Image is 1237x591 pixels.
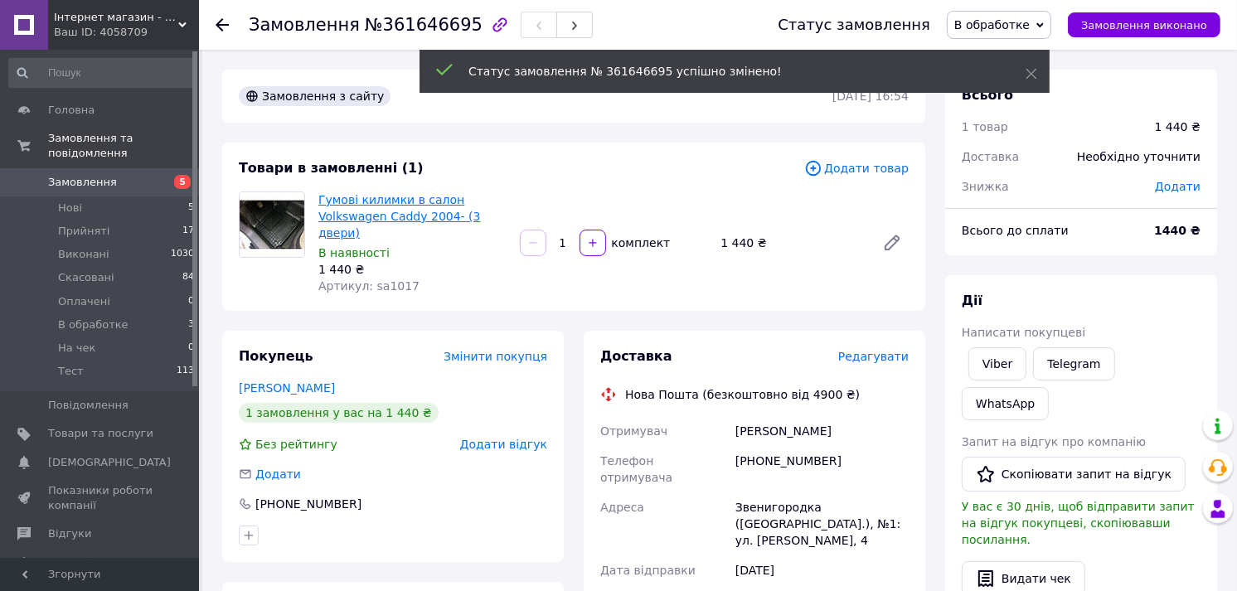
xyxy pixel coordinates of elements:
div: Звенигородка ([GEOGRAPHIC_DATA].), №1: ул. [PERSON_NAME], 4 [732,492,912,555]
span: Телефон отримувача [600,454,672,484]
span: Замовлення [249,15,360,35]
span: Оплачені [58,294,110,309]
span: Змінити покупця [444,350,547,363]
span: Додати [1155,180,1201,193]
div: 1 замовлення у вас на 1 440 ₴ [239,403,439,423]
span: Отримувач [600,424,667,438]
a: [PERSON_NAME] [239,381,335,395]
span: 0 [188,294,194,309]
a: WhatsApp [962,387,1049,420]
div: [PERSON_NAME] [732,416,912,446]
div: [PHONE_NUMBER] [254,496,363,512]
button: Замовлення виконано [1068,12,1220,37]
span: Відгуки [48,526,91,541]
div: Повернутися назад [216,17,229,33]
span: 3 [188,317,194,332]
span: Доставка [600,348,672,364]
span: 84 [182,270,194,285]
span: Головна [48,103,95,118]
span: Адреса [600,501,644,514]
span: Написати покупцеві [962,326,1085,339]
div: 1 440 ₴ [1155,119,1201,135]
span: Додати відгук [460,438,547,451]
div: Ваш ID: 4058709 [54,25,199,40]
span: Замовлення виконано [1081,19,1207,31]
span: Всього до сплати [962,224,1069,237]
span: Артикул: sa1017 [318,279,420,293]
span: 17 [182,224,194,239]
span: 5 [174,175,191,189]
span: 1 товар [962,120,1008,133]
span: Нові [58,201,82,216]
a: Гумові килимки в салон Volkswagen Caddy 2004- (3 двери) [318,193,481,240]
span: [DEMOGRAPHIC_DATA] [48,455,171,470]
div: [DATE] [732,555,912,585]
span: 113 [177,364,194,379]
span: В обработке [954,18,1030,31]
div: Статус замовлення № 361646695 успішно змінено! [468,63,984,80]
b: 1440 ₴ [1154,224,1201,237]
span: Покупець [239,348,313,364]
span: Знижка [962,180,1009,193]
span: Додати товар [804,159,909,177]
img: Гумові килимки в салон Volkswagen Caddy 2004- (3 двери) [240,192,304,257]
div: Статус замовлення [778,17,930,33]
div: Необхідно уточнити [1067,138,1210,175]
span: В наявності [318,246,390,259]
span: Додати [255,467,301,481]
a: Редагувати [876,226,909,259]
span: Замовлення [48,175,117,190]
span: Товари та послуги [48,426,153,441]
span: Скасовані [58,270,114,285]
span: У вас є 30 днів, щоб відправити запит на відгук покупцеві, скопіювавши посилання. [962,500,1195,546]
span: На чек [58,341,95,356]
input: Пошук [8,58,196,88]
span: Товари в замовленні (1) [239,160,424,176]
span: Тест [58,364,84,379]
span: №361646695 [365,15,483,35]
div: комплект [608,235,672,251]
span: Інтернет магазин - VVmats.com.ua [54,10,178,25]
span: Виконані [58,247,109,262]
span: Повідомлення [48,398,129,413]
span: В обработке [58,317,129,332]
span: Дії [962,293,982,308]
a: Telegram [1033,347,1114,380]
span: Редагувати [838,350,909,363]
span: Прийняті [58,224,109,239]
span: 5 [188,201,194,216]
span: 1030 [171,247,194,262]
span: Покупці [48,555,93,569]
span: Без рейтингу [255,438,337,451]
div: Замовлення з сайту [239,86,391,106]
span: Показники роботи компанії [48,483,153,513]
span: Запит на відгук про компанію [962,435,1146,448]
span: Доставка [962,150,1019,163]
span: Дата відправки [600,564,696,577]
div: 1 440 ₴ [714,231,869,254]
div: [PHONE_NUMBER] [732,446,912,492]
div: Нова Пошта (безкоштовно від 4900 ₴) [621,386,864,403]
div: 1 440 ₴ [318,261,507,278]
a: Viber [968,347,1026,380]
span: Замовлення та повідомлення [48,131,199,161]
span: 0 [188,341,194,356]
button: Скопіювати запит на відгук [962,457,1186,492]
